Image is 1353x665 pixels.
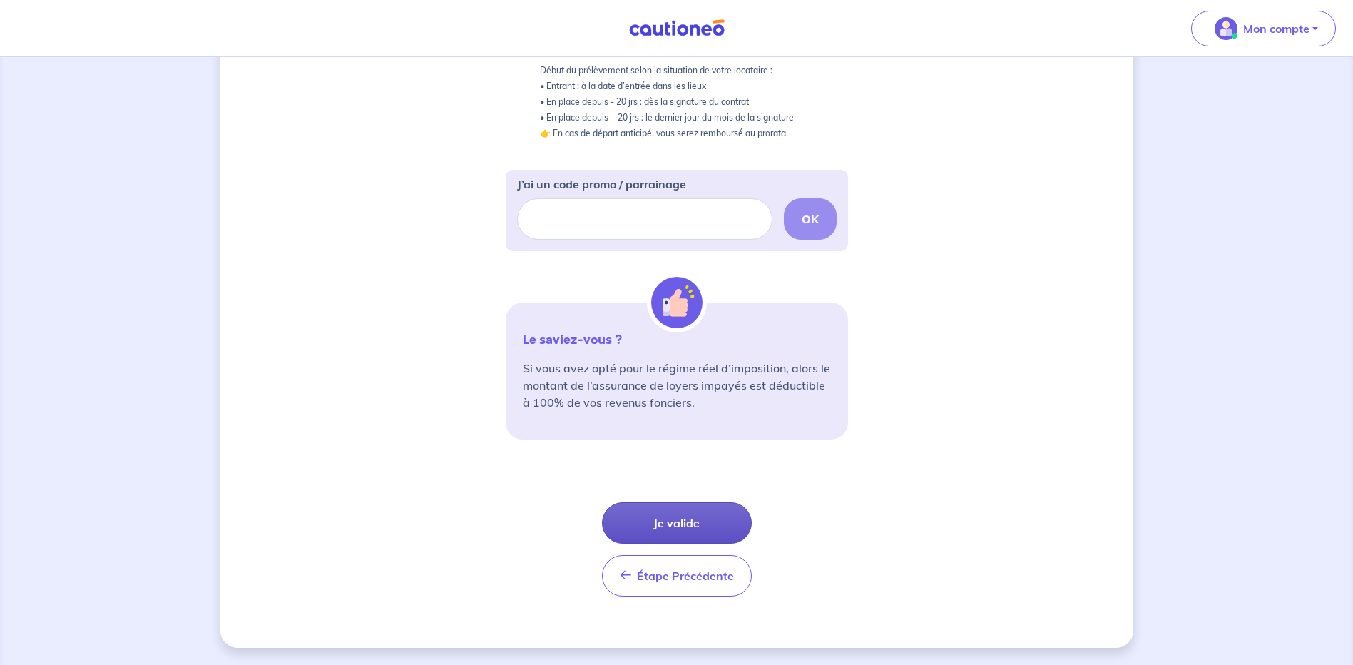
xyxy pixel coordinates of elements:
[517,176,686,193] p: J’ai un code promo / parrainage
[651,277,703,328] img: illu_alert_hand.svg
[523,331,831,348] p: Le saviez-vous ?
[1215,17,1237,40] img: illu_account_valid_menu.svg
[540,63,814,141] p: Début du prélèvement selon la situation de votre locataire : • Entrant : à la date d’entrée dans ...
[523,360,831,411] p: Si vous avez opté pour le régime réel d’imposition, alors le montant de l’assurance de loyers imp...
[637,569,734,583] span: Étape Précédente
[1191,11,1336,46] button: illu_account_valid_menu.svgMon compte
[602,555,752,597] button: Étape Précédente
[623,19,730,37] img: Cautioneo
[602,502,752,544] button: Je valide
[1243,20,1309,37] p: Mon compte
